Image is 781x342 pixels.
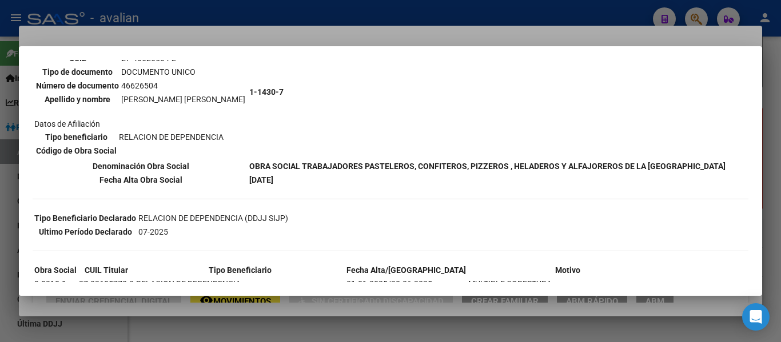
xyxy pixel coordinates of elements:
th: Tipo Beneficiario [136,264,345,276]
th: Motivo [468,264,668,276]
td: DOCUMENTO UNICO [121,66,246,78]
th: Denominación Obra Social [34,160,248,172]
td: RELACION DE DEPENDENCIA [136,277,345,290]
th: Tipo beneficiario [35,131,117,143]
th: Tipo Beneficiario Declarado [34,212,137,224]
th: Código de Obra Social [35,144,117,157]
td: 07-2025 [138,226,289,238]
td: Datos personales Datos de Afiliación [34,25,248,159]
td: 46626504 [121,79,246,92]
td: RELACION DE DEPENDENCIA [118,131,224,143]
div: Open Intercom Messenger [742,303,770,331]
td: [PERSON_NAME] [PERSON_NAME] [121,93,246,106]
b: [DATE] [249,175,273,184]
b: OBRA SOCIAL TRABAJADORES PASTELEROS, CONFITEROS, PIZZEROS , HELADEROS Y ALFAJOREROS DE LA [GEOGRA... [249,162,726,171]
th: Número de documento [35,79,119,92]
td: RELACION DE DEPENDENCIA (DDJJ SIJP) [138,212,289,224]
th: Fecha Alta Obra Social [34,174,248,186]
th: Fecha Alta/[GEOGRAPHIC_DATA] [346,264,467,276]
th: Apellido y nombre [35,93,119,106]
td: 9-0310-1 [34,277,77,290]
td: MULTIPLE COBERTURA [468,277,668,290]
th: CUIL Titular [78,264,134,276]
th: Ultimo Período Declarado [34,226,137,238]
th: Tipo de documento [35,66,119,78]
th: Obra Social [34,264,77,276]
b: 1-1430-7 [249,87,284,96]
td: 27-32605773-3 [78,277,134,290]
td: 01-01-2025/30-06-2025 [346,277,467,290]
